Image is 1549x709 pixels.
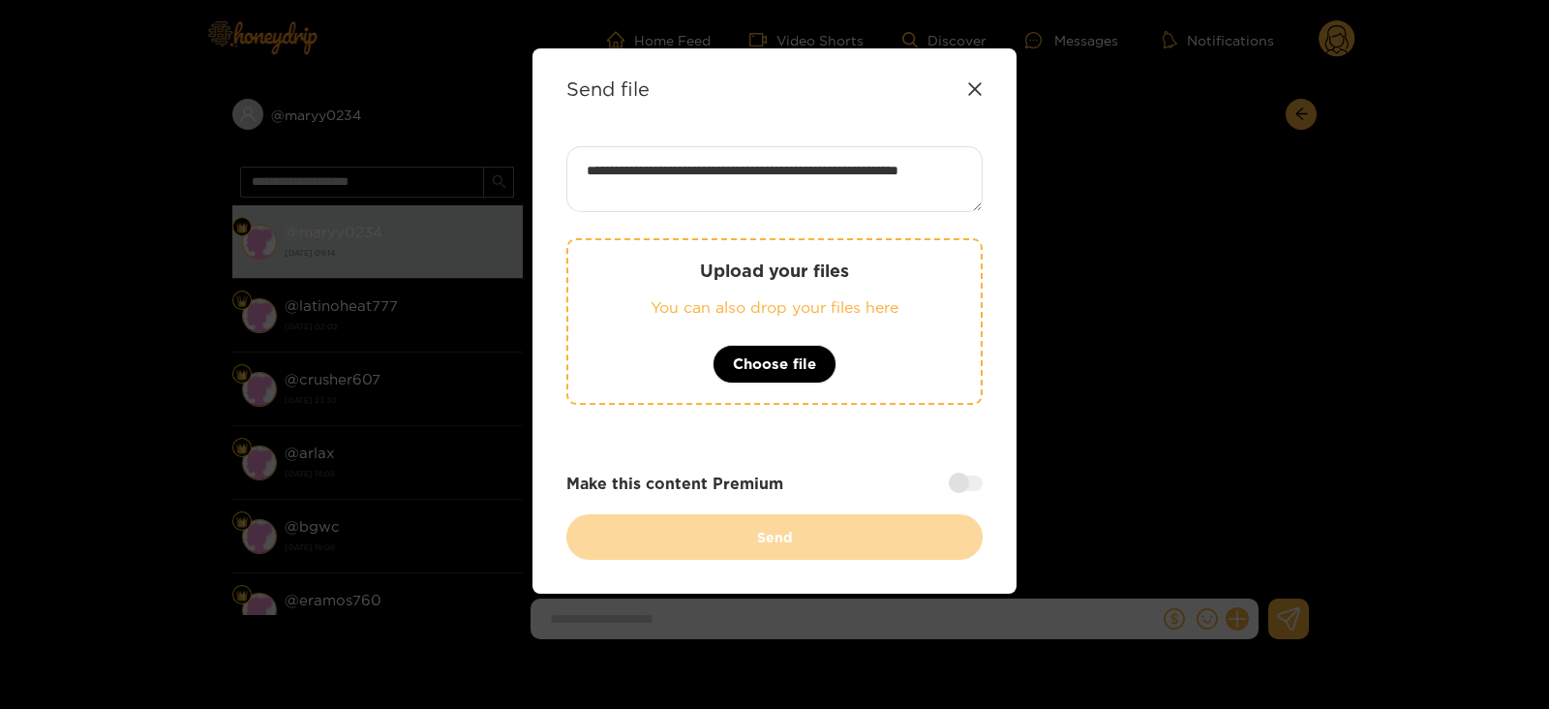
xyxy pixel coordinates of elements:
[566,514,983,560] button: Send
[607,296,942,319] p: You can also drop your files here
[607,260,942,282] p: Upload your files
[566,473,783,495] strong: Make this content Premium
[733,353,816,376] span: Choose file
[713,345,836,384] button: Choose file
[566,77,650,100] strong: Send file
